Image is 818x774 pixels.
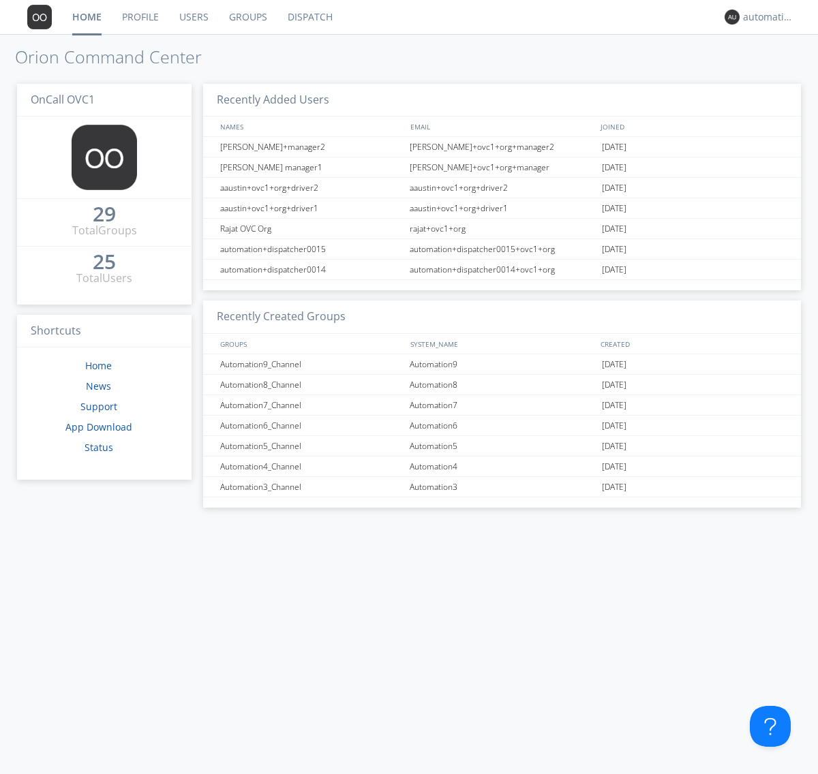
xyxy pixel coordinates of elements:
img: 373638.png [725,10,740,25]
a: Status [85,441,113,454]
a: [PERSON_NAME]+manager2[PERSON_NAME]+ovc1+org+manager2[DATE] [203,137,801,157]
div: NAMES [217,117,404,136]
div: Automation6 [406,416,599,435]
div: aaustin+ovc1+org+driver1 [406,198,599,218]
a: Rajat OVC Orgrajat+ovc1+org[DATE] [203,219,801,239]
div: automation+dispatcher0014 [217,260,406,279]
h3: Shortcuts [17,315,192,348]
span: [DATE] [602,178,626,198]
span: [DATE] [602,198,626,219]
div: JOINED [597,117,788,136]
div: GROUPS [217,334,404,354]
span: [DATE] [602,456,626,477]
span: [DATE] [602,436,626,456]
div: Automation3 [406,477,599,497]
a: Automation6_ChannelAutomation6[DATE] [203,416,801,436]
div: Rajat OVC Org [217,219,406,238]
div: [PERSON_NAME]+ovc1+org+manager [406,157,599,177]
a: Support [80,400,117,413]
div: Automation5 [406,436,599,456]
div: EMAIL [407,117,597,136]
div: CREATED [597,334,788,354]
a: aaustin+ovc1+org+driver1aaustin+ovc1+org+driver1[DATE] [203,198,801,219]
span: [DATE] [602,375,626,395]
span: [DATE] [602,477,626,497]
div: [PERSON_NAME]+manager2 [217,137,406,157]
div: rajat+ovc1+org [406,219,599,238]
div: Total Users [76,270,132,286]
div: 29 [93,207,116,221]
img: 373638.png [72,125,137,190]
a: Automation4_ChannelAutomation4[DATE] [203,456,801,477]
a: 29 [93,207,116,223]
div: Automation7 [406,395,599,415]
a: App Download [65,420,132,433]
div: Automation7_Channel [217,395,406,415]
div: 25 [93,255,116,268]
div: Total Groups [72,223,137,238]
span: [DATE] [602,239,626,260]
a: Automation8_ChannelAutomation8[DATE] [203,375,801,395]
span: [DATE] [602,260,626,280]
div: aaustin+ovc1+org+driver1 [217,198,406,218]
div: Automation4_Channel [217,456,406,476]
a: automation+dispatcher0015automation+dispatcher0015+ovc1+org[DATE] [203,239,801,260]
div: [PERSON_NAME] manager1 [217,157,406,177]
span: [DATE] [602,354,626,375]
a: aaustin+ovc1+org+driver2aaustin+ovc1+org+driver2[DATE] [203,178,801,198]
div: automation+dispatcher0014 [743,10,794,24]
div: automation+dispatcher0014+ovc1+org [406,260,599,279]
div: aaustin+ovc1+org+driver2 [406,178,599,198]
a: 25 [93,255,116,270]
span: OnCall OVC1 [31,92,95,107]
div: automation+dispatcher0015 [217,239,406,259]
h3: Recently Created Groups [203,300,801,334]
div: Automation9 [406,354,599,374]
a: Automation7_ChannelAutomation7[DATE] [203,395,801,416]
a: Home [85,359,112,372]
div: [PERSON_NAME]+ovc1+org+manager2 [406,137,599,157]
a: Automation9_ChannelAutomation9[DATE] [203,354,801,375]
h3: Recently Added Users [203,84,801,117]
div: automation+dispatcher0015+ovc1+org [406,239,599,259]
a: Automation3_ChannelAutomation3[DATE] [203,477,801,497]
span: [DATE] [602,137,626,157]
a: [PERSON_NAME] manager1[PERSON_NAME]+ovc1+org+manager[DATE] [203,157,801,178]
div: Automation8 [406,375,599,394]
span: [DATE] [602,395,626,416]
div: Automation9_Channel [217,354,406,374]
span: [DATE] [602,157,626,178]
div: Automation6_Channel [217,416,406,435]
div: Automation5_Channel [217,436,406,456]
iframe: Toggle Customer Support [750,706,791,747]
a: News [86,380,111,392]
div: Automation8_Channel [217,375,406,394]
span: [DATE] [602,219,626,239]
span: [DATE] [602,416,626,436]
a: Automation5_ChannelAutomation5[DATE] [203,436,801,456]
div: Automation4 [406,456,599,476]
div: Automation3_Channel [217,477,406,497]
a: automation+dispatcher0014automation+dispatcher0014+ovc1+org[DATE] [203,260,801,280]
div: SYSTEM_NAME [407,334,597,354]
div: aaustin+ovc1+org+driver2 [217,178,406,198]
img: 373638.png [27,5,52,29]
